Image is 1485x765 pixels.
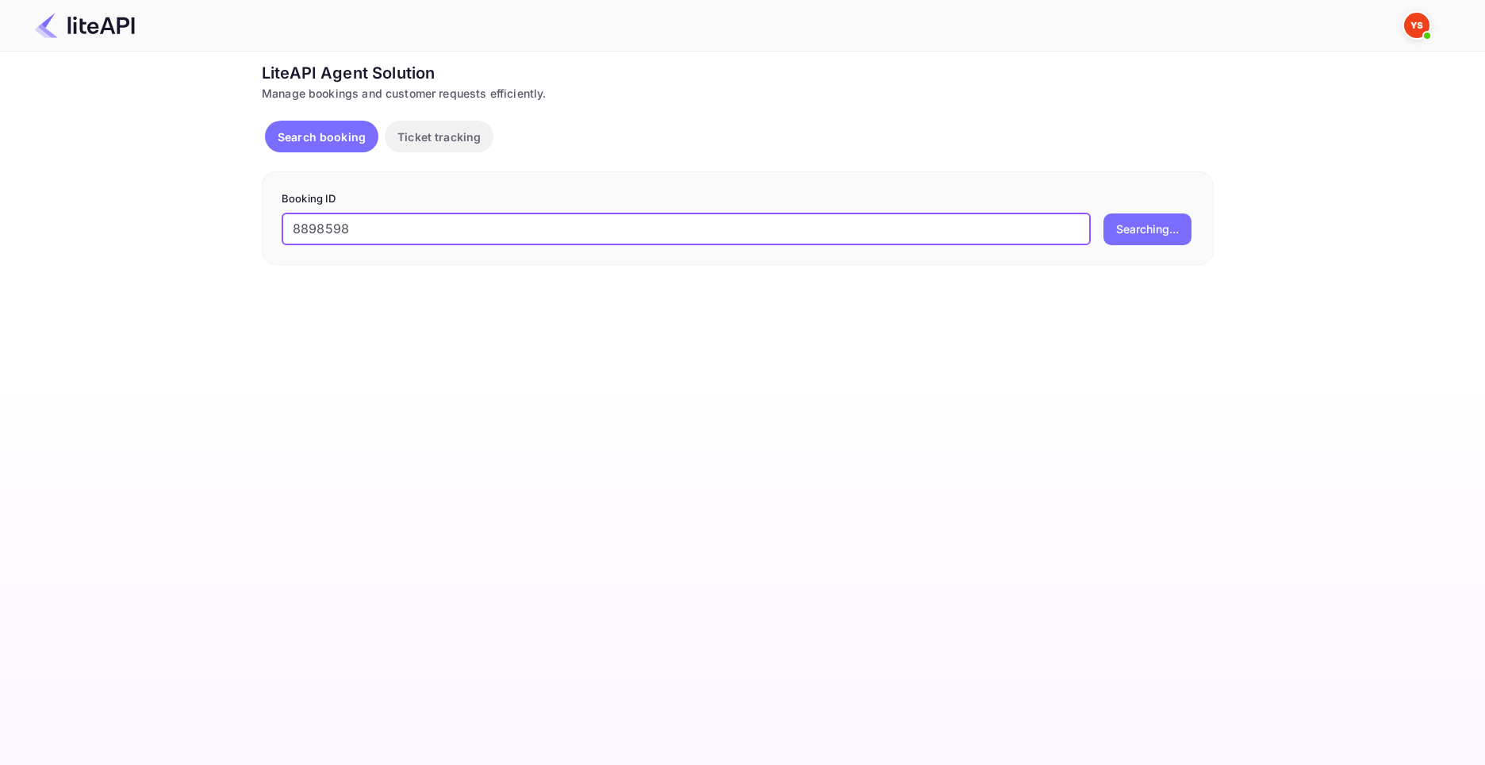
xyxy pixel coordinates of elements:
p: Ticket tracking [397,129,481,145]
div: LiteAPI Agent Solution [262,61,1214,85]
p: Booking ID [282,191,1194,207]
button: Searching... [1103,213,1191,245]
img: LiteAPI Logo [35,13,135,38]
input: Enter Booking ID (e.g., 63782194) [282,213,1091,245]
div: Manage bookings and customer requests efficiently. [262,85,1214,102]
p: Search booking [278,129,366,145]
img: Yandex Support [1404,13,1429,38]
